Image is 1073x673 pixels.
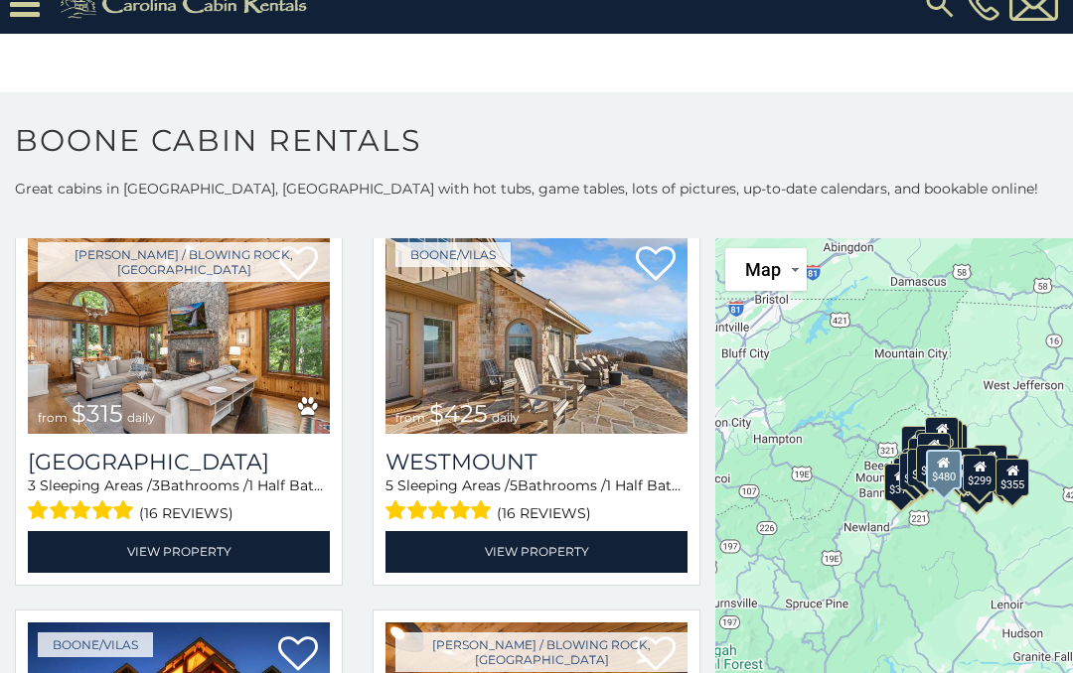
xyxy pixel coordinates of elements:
[902,449,936,486] div: $400
[725,248,807,291] button: Change map style
[916,445,950,482] div: $225
[884,464,918,501] div: $375
[974,445,1007,482] div: $930
[127,410,155,425] span: daily
[28,475,330,526] div: Sleeping Areas / Bathrooms / Sleeps:
[139,500,233,526] span: (16 reviews)
[917,433,951,471] div: $210
[606,476,696,494] span: 1 Half Baths /
[915,430,949,468] div: $460
[385,475,688,526] div: Sleeping Areas / Bathrooms / Sleeps:
[905,451,939,488] div: $485
[947,448,981,485] div: $380
[745,259,781,280] span: Map
[926,450,962,489] div: $480
[636,244,676,286] a: Add to favorites
[497,500,591,526] span: (16 reviews)
[38,632,153,657] a: Boone/Vilas
[28,531,330,572] a: View Property
[395,632,688,672] a: [PERSON_NAME] / Blowing Rock, [GEOGRAPHIC_DATA]
[28,476,36,494] span: 3
[28,449,330,475] h3: Chimney Island
[395,410,425,425] span: from
[907,449,941,486] div: $395
[395,242,511,267] a: Boone/Vilas
[429,399,488,428] span: $425
[28,449,330,475] a: [GEOGRAPHIC_DATA]
[248,476,339,494] span: 1 Half Baths /
[963,455,996,492] div: $299
[38,410,68,425] span: from
[385,232,688,435] img: Westmount
[385,232,688,435] a: Westmount from $425 daily
[385,531,688,572] a: View Property
[28,232,330,435] a: Chimney Island from $315 daily
[385,476,393,494] span: 5
[28,232,330,435] img: Chimney Island
[901,426,935,464] div: $635
[492,410,520,425] span: daily
[510,476,518,494] span: 5
[925,417,959,455] div: $320
[385,449,688,475] a: Westmount
[899,453,933,490] div: $325
[996,459,1029,496] div: $355
[72,399,123,428] span: $315
[152,476,160,494] span: 3
[38,242,330,282] a: [PERSON_NAME] / Blowing Rock, [GEOGRAPHIC_DATA]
